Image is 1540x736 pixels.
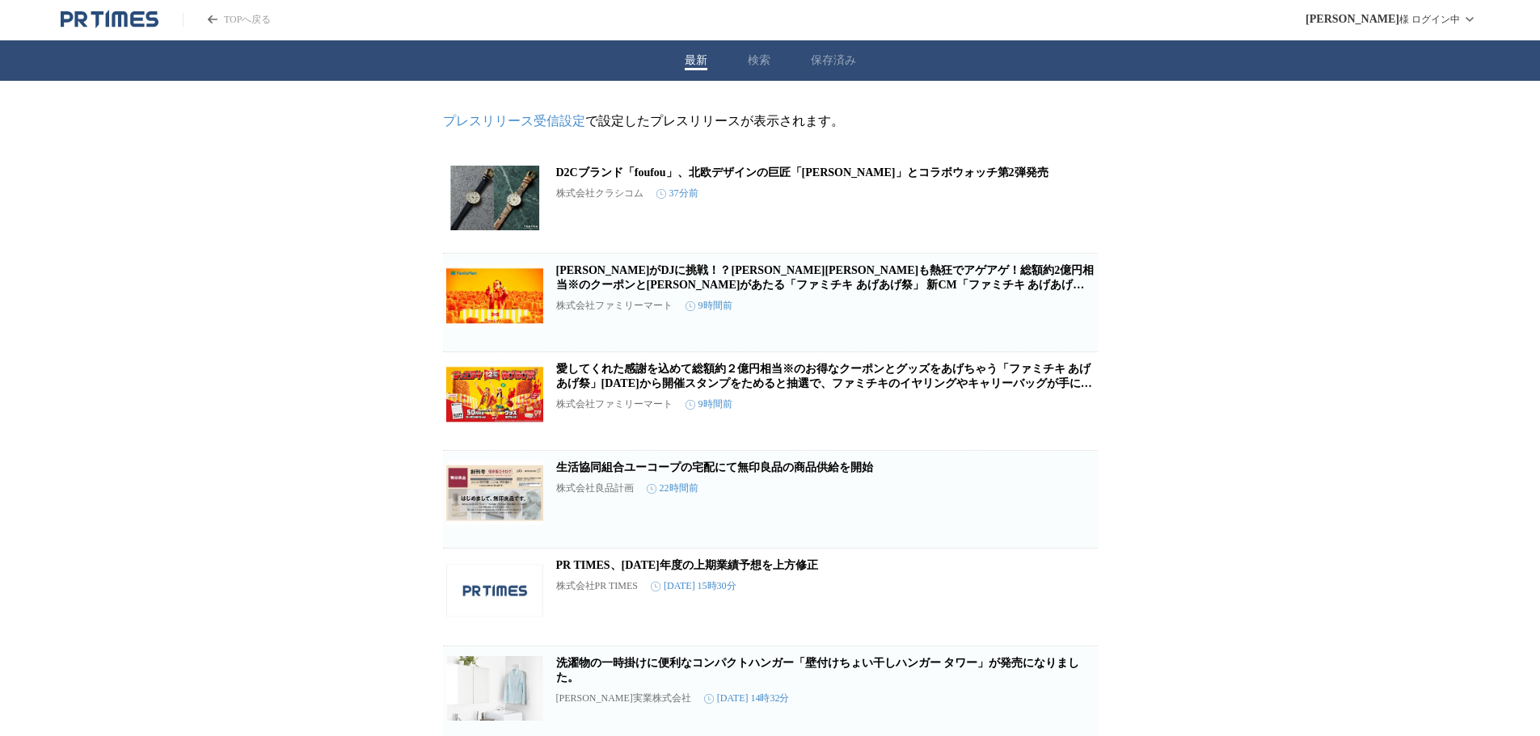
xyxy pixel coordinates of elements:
p: 株式会社ファミリーマート [556,299,673,313]
time: 22時間前 [647,482,698,495]
a: 愛してくれた感謝を込めて総額約２億円相当※のお得なクーポンとグッズをあげちゃう「ファミチキ あげあげ祭」[DATE]から開催スタンプをためると抽選で、ファミチキのイヤリングやキャリーバッグが手に... [556,363,1092,404]
p: 株式会社良品計画 [556,482,634,495]
a: [PERSON_NAME]がDJに挑戦！？[PERSON_NAME][PERSON_NAME]も熱狂でアゲアゲ！総額約2億円相当※のクーポンと[PERSON_NAME]があたる「ファミチキ あげ... [556,264,1095,305]
time: [DATE] 14時32分 [704,692,790,705]
time: [DATE] 15時30分 [651,579,736,593]
p: 株式会社クラシコム [556,187,643,200]
p: 株式会社PR TIMES [556,579,638,593]
time: 9時間前 [686,397,732,411]
a: 洗濯物の一時掛けに便利なコンパクトハンガー「壁付けちょい干しハンガー タワー」が発売になりました。 [556,657,1080,683]
time: 37分前 [656,187,698,200]
a: PR TIMESのトップページはこちら [183,13,271,27]
p: で設定したプレスリリースが表示されます。 [443,113,1098,130]
span: [PERSON_NAME] [1306,13,1399,26]
time: 9時間前 [686,299,732,313]
img: 吉田鋼太郎さんがDJに挑戦！？八木莉可子さんも熱狂でアゲアゲ！総額約2億円相当※のクーポンとグッズがあたる「ファミチキ あげあげ祭」 新CM「ファミチキ あげあげ祭」篇 9月16日(火)より放映開始 [446,263,543,328]
a: プレスリリース受信設定 [443,114,585,128]
button: 保存済み [811,53,856,68]
a: PR TIMESのトップページはこちら [61,10,158,29]
img: PR TIMES、2025年度の上期業績予想を上方修正 [446,558,543,623]
img: 愛してくれた感謝を込めて総額約２億円相当※のお得なクーポンとグッズをあげちゃう「ファミチキ あげあげ祭」9月16日から開催スタンプをためると抽選で、ファミチキのイヤリングやキャリーバッグが手に入る!? [446,362,543,427]
img: 生活協同組合ユーコープの宅配にて無印良品の商品供給を開始 [446,461,543,525]
img: 洗濯物の一時掛けに便利なコンパクトハンガー「壁付けちょい干しハンガー タワー」が発売になりました。 [446,656,543,721]
a: PR TIMES、[DATE]年度の上期業績予想を上方修正 [556,559,818,571]
p: 株式会社ファミリーマート [556,397,673,411]
img: D2Cブランド「foufou」、北欧デザインの巨匠「アルネ・ヤコブセン」とコラボウォッチ第2弾発売 [446,166,543,230]
button: 最新 [685,53,707,68]
p: [PERSON_NAME]実業株式会社 [556,692,691,705]
button: 検索 [748,53,770,68]
a: D2Cブランド「foufou」、北欧デザインの巨匠「[PERSON_NAME]」とコラボウォッチ第2弾発売 [556,166,1048,179]
a: 生活協同組合ユーコープの宅配にて無印良品の商品供給を開始 [556,461,873,473]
